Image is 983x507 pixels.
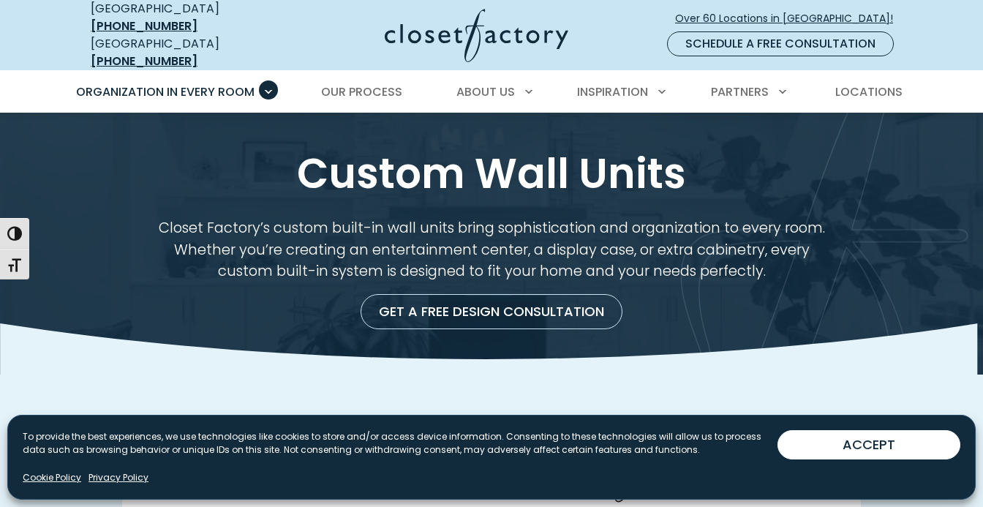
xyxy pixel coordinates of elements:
[157,217,826,282] p: Closet Factory’s custom built-in wall units bring sophistication and organization to every room. ...
[321,83,402,100] span: Our Process
[23,430,777,457] p: To provide the best experiences, we use technologies like cookies to store and/or access device i...
[777,430,960,459] button: ACCEPT
[674,6,905,31] a: Over 60 Locations in [GEOGRAPHIC_DATA]!
[23,471,81,484] a: Cookie Policy
[667,31,894,56] a: Schedule a Free Consultation
[76,83,255,100] span: Organization in Every Room
[675,11,905,26] span: Over 60 Locations in [GEOGRAPHIC_DATA]!
[577,83,648,100] span: Inspiration
[88,471,148,484] a: Privacy Policy
[835,83,903,100] span: Locations
[361,294,622,329] a: Get a Free Design Consultation
[91,35,270,70] div: [GEOGRAPHIC_DATA]
[456,83,515,100] span: About Us
[91,18,197,34] a: [PHONE_NUMBER]
[66,72,917,113] nav: Primary Menu
[711,83,769,100] span: Partners
[91,53,197,70] a: [PHONE_NUMBER]
[315,463,551,501] span: Space, Style, and
[88,148,895,200] h1: Custom Wall Units
[385,9,568,62] img: Closet Factory Logo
